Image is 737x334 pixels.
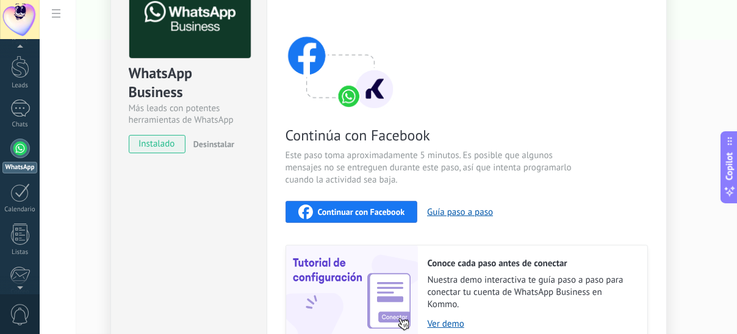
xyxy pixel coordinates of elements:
[428,274,635,311] span: Nuestra demo interactiva te guía paso a paso para conectar tu cuenta de WhatsApp Business en Kommo.
[2,249,38,256] div: Listas
[129,135,185,153] span: instalado
[318,208,405,216] span: Continuar con Facebook
[2,82,38,90] div: Leads
[427,206,493,218] button: Guía paso a paso
[193,139,234,150] span: Desinstalar
[286,126,576,145] span: Continúa con Facebook
[724,152,736,180] span: Copilot
[2,162,37,173] div: WhatsApp
[189,135,234,153] button: Desinstalar
[129,103,249,126] div: Más leads con potentes herramientas de WhatsApp
[2,206,38,214] div: Calendario
[286,201,418,223] button: Continuar con Facebook
[129,64,249,103] div: WhatsApp Business
[428,318,635,330] a: Ver demo
[428,258,635,269] h2: Conoce cada paso antes de conectar
[286,13,395,111] img: connect with facebook
[286,150,576,186] span: Este paso toma aproximadamente 5 minutos. Es posible que algunos mensajes no se entreguen durante...
[2,121,38,129] div: Chats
